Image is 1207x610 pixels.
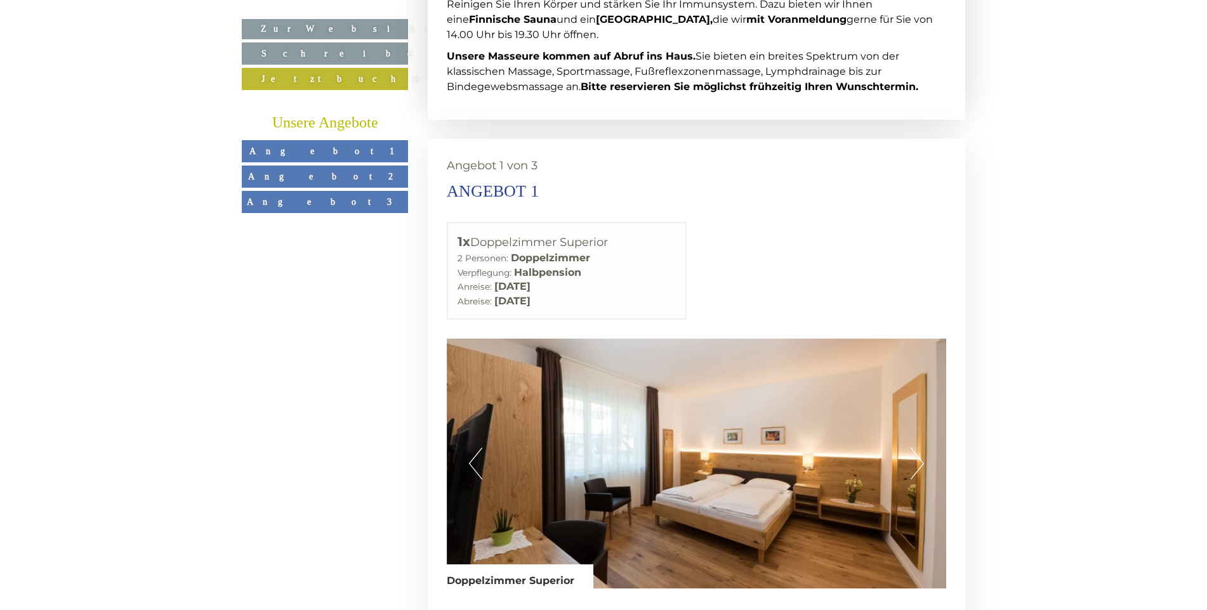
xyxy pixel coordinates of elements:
strong: Bitte reservieren Sie möglichst frühzeitig Ihren Wunschtermin. [581,81,918,93]
a: Schreiben Sie uns [242,42,408,65]
a: Zur Website [242,19,408,39]
b: [DATE] [494,295,531,307]
strong: [GEOGRAPHIC_DATA], [596,13,713,25]
a: Jetzt buchen [242,68,408,90]
img: image [447,339,947,588]
span: Sie bieten ein breites Spektrum von der klassischen Massage, Sportmassage, Fußreflexzonenmassage,... [447,50,918,93]
div: Angebot 1 [447,179,539,203]
b: Doppelzimmer [511,252,590,264]
span: Angebot 1 [249,146,400,156]
small: Verpflegung: [458,268,511,278]
b: [DATE] [494,280,531,292]
small: Abreise: [458,296,492,306]
span: Angebot 2 [248,171,402,181]
div: Unsere Angebote [242,112,408,134]
button: Previous [469,448,482,479]
div: Doppelzimmer Superior [458,233,676,251]
span: Angebot 3 [247,197,404,207]
strong: mit Voranmeldung [746,13,847,25]
button: Next [911,448,924,479]
div: Doppelzimmer Superior [447,564,593,588]
strong: Finnische Sauna [469,13,557,25]
strong: Unsere Masseure kommen auf Abruf ins Haus. [447,50,696,62]
small: Anreise: [458,282,492,292]
b: Halbpension [514,266,581,278]
small: 2 Personen: [458,253,508,263]
span: Angebot 1 von 3 [447,159,538,172]
b: 1x [458,234,470,249]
